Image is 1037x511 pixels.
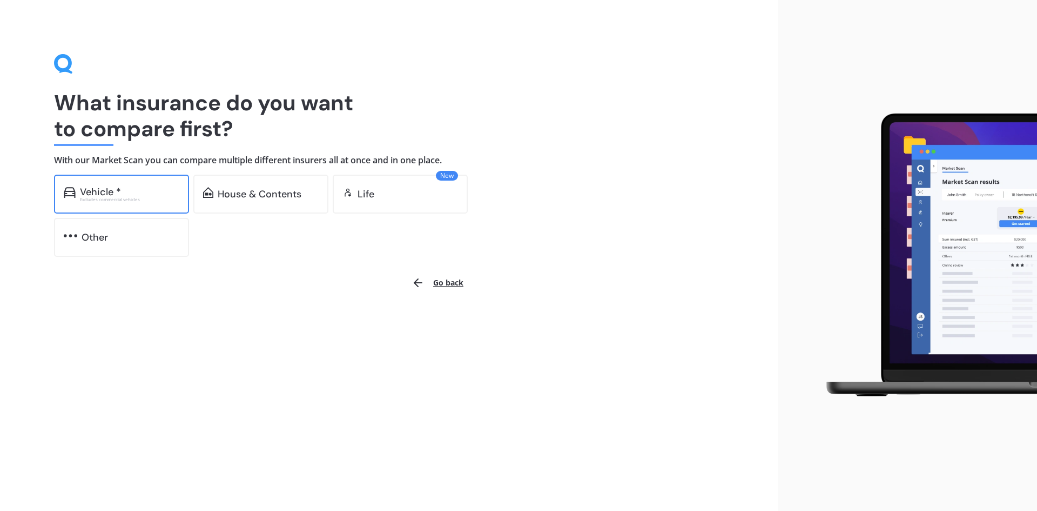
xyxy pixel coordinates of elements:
[80,197,179,202] div: Excludes commercial vehicles
[64,230,77,241] img: other.81dba5aafe580aa69f38.svg
[80,187,121,197] div: Vehicle *
[54,90,724,142] h1: What insurance do you want to compare first?
[811,107,1037,404] img: laptop.webp
[218,189,301,200] div: House & Contents
[342,187,353,198] img: life.f720d6a2d7cdcd3ad642.svg
[405,270,470,296] button: Go back
[436,171,458,181] span: New
[203,187,213,198] img: home-and-contents.b802091223b8502ef2dd.svg
[358,189,374,200] div: Life
[54,155,724,166] h4: With our Market Scan you can compare multiple different insurers all at once and in one place.
[64,187,76,198] img: car.f15378c7a67c060ca3f3.svg
[82,232,108,243] div: Other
